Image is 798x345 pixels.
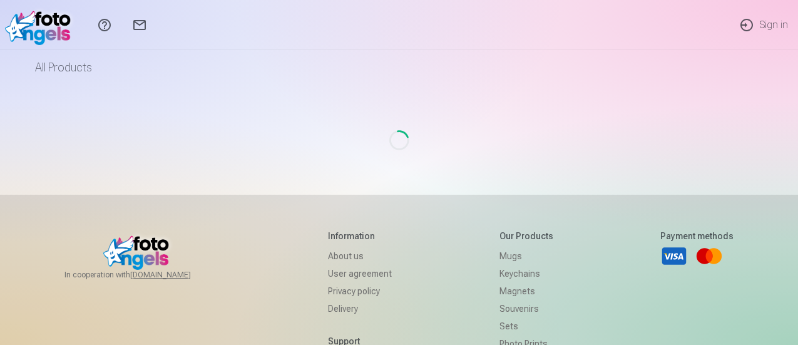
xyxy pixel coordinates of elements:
a: [DOMAIN_NAME] [130,270,221,280]
h5: Our products [499,230,553,242]
a: Souvenirs [499,300,553,317]
a: Magnets [499,282,553,300]
a: Privacy policy [328,282,392,300]
h5: Payment methods [660,230,734,242]
span: In cooperation with [64,270,221,280]
a: User agreement [328,265,392,282]
a: Delivery [328,300,392,317]
a: Visa [660,242,688,270]
h5: Information [328,230,392,242]
a: Mugs [499,247,553,265]
a: Sets [499,317,553,335]
a: Mastercard [695,242,723,270]
a: About us [328,247,392,265]
a: Keychains [499,265,553,282]
img: /fa1 [5,5,77,45]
